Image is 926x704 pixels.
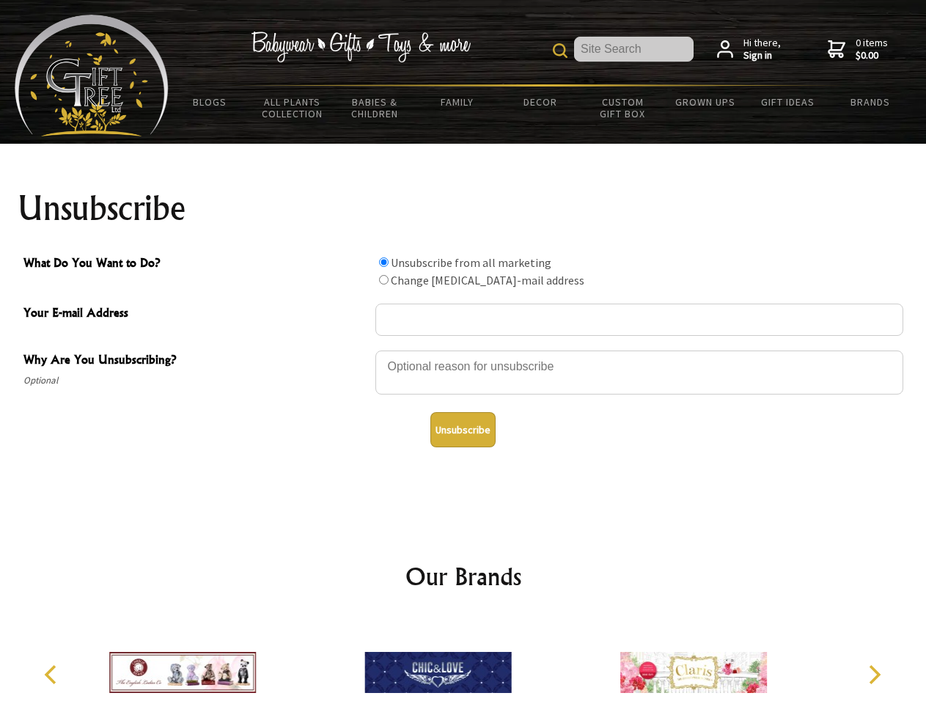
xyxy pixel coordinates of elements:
[743,49,781,62] strong: Sign in
[15,15,169,136] img: Babyware - Gifts - Toys and more...
[334,87,416,129] a: Babies & Children
[553,43,567,58] img: product search
[18,191,909,226] h1: Unsubscribe
[574,37,694,62] input: Site Search
[717,37,781,62] a: Hi there,Sign in
[856,36,888,62] span: 0 items
[416,87,499,117] a: Family
[430,412,496,447] button: Unsubscribe
[23,254,368,275] span: What Do You Want to Do?
[379,275,389,285] input: What Do You Want to Do?
[499,87,581,117] a: Decor
[746,87,829,117] a: Gift Ideas
[23,351,368,372] span: Why Are You Unsubscribing?
[856,49,888,62] strong: $0.00
[29,559,897,594] h2: Our Brands
[251,32,471,62] img: Babywear - Gifts - Toys & more
[391,273,584,287] label: Change [MEDICAL_DATA]-mail address
[375,304,903,336] input: Your E-mail Address
[828,37,888,62] a: 0 items$0.00
[23,304,368,325] span: Your E-mail Address
[581,87,664,129] a: Custom Gift Box
[169,87,251,117] a: BLOGS
[743,37,781,62] span: Hi there,
[391,255,551,270] label: Unsubscribe from all marketing
[379,257,389,267] input: What Do You Want to Do?
[858,659,890,691] button: Next
[251,87,334,129] a: All Plants Collection
[23,372,368,389] span: Optional
[375,351,903,395] textarea: Why Are You Unsubscribing?
[664,87,746,117] a: Grown Ups
[829,87,912,117] a: Brands
[37,659,69,691] button: Previous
